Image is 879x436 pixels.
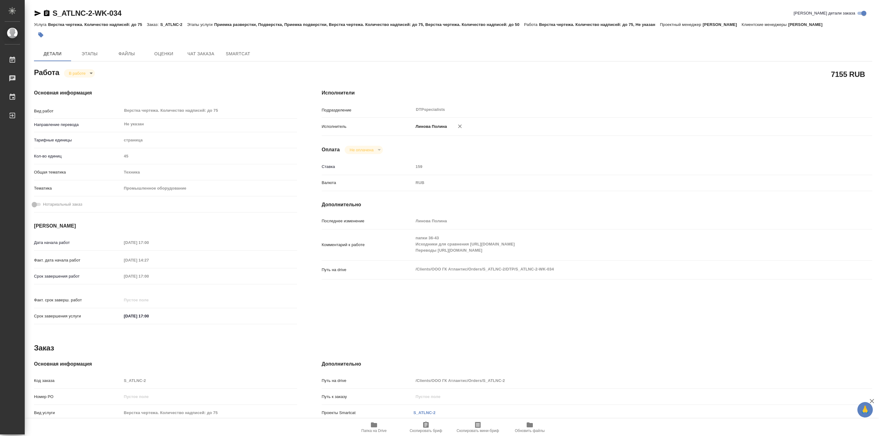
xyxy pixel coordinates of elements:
input: Пустое поле [414,376,826,385]
p: Услуга [34,22,48,27]
input: Пустое поле [414,162,826,171]
p: Этапы услуги [187,22,214,27]
input: Пустое поле [122,376,297,385]
span: Детали [38,50,67,58]
input: Пустое поле [122,238,176,247]
button: Добавить тэг [34,28,48,42]
p: Проекты Smartcat [322,410,414,416]
p: Верстка чертежа. Количество надписей: до 75 [48,22,147,27]
p: Путь на drive [322,267,414,273]
p: Направление перевода [34,122,122,128]
span: SmartCat [223,50,253,58]
input: ✎ Введи что-нибудь [122,312,176,321]
textarea: /Clients/ООО ГК Атлантис/Orders/S_ATLNC-2/DTP/S_ATLNC-2-WK-034 [414,264,826,275]
span: 🙏 [860,403,870,416]
p: S_ATLNC-2 [160,22,187,27]
button: 🙏 [857,402,873,417]
input: Пустое поле [414,216,826,225]
input: Пустое поле [122,152,297,161]
button: Удалить исполнителя [453,119,467,133]
p: Проектный менеджер [660,22,703,27]
p: Дата начала работ [34,240,122,246]
p: Кол-во единиц [34,153,122,159]
p: Валюта [322,180,414,186]
h2: Заказ [34,343,54,353]
div: Техника [122,167,297,178]
span: [PERSON_NAME] детали заказа [794,10,855,16]
p: Ставка [322,164,414,170]
input: Пустое поле [122,272,176,281]
span: Этапы [75,50,104,58]
input: Пустое поле [122,296,176,304]
p: Путь на drive [322,378,414,384]
span: Оценки [149,50,179,58]
p: Факт. срок заверш. работ [34,297,122,303]
p: Общая тематика [34,169,122,175]
div: RUB [414,178,826,188]
textarea: папки 36-43 Исходники для сравнения [URL][DOMAIN_NAME] Переводы [URL][DOMAIN_NAME] [414,233,826,256]
h4: Исполнители [322,89,872,97]
span: Папка на Drive [361,429,387,433]
p: Заказ: [147,22,160,27]
span: Скопировать мини-бриф [456,429,499,433]
p: Комментарий к работе [322,242,414,248]
h4: Основная информация [34,360,297,368]
p: [PERSON_NAME] [703,22,742,27]
p: Подразделение [322,107,414,113]
p: Код заказа [34,378,122,384]
span: Нотариальный заказ [43,201,82,208]
p: Срок завершения работ [34,273,122,279]
a: S_ATLNC-2-WK-034 [53,9,121,17]
h4: Дополнительно [322,201,872,208]
h4: Оплата [322,146,340,153]
p: [PERSON_NAME] [788,22,827,27]
h2: Работа [34,66,59,78]
input: Пустое поле [122,392,297,401]
span: Обновить файлы [515,429,545,433]
button: Папка на Drive [348,419,400,436]
button: Не оплачена [348,147,375,153]
h4: Дополнительно [322,360,872,368]
button: Скопировать мини-бриф [452,419,504,436]
p: Линова Полина [414,124,447,130]
div: страница [122,135,297,145]
input: Пустое поле [122,408,297,417]
p: Факт. дата начала работ [34,257,122,263]
p: Последнее изменение [322,218,414,224]
h2: 7155 RUB [831,69,865,79]
span: Скопировать бриф [410,429,442,433]
p: Приемка разверстки, Подверстка, Приемка подверстки, Верстка чертежа. Количество надписей: до 75, ... [214,22,524,27]
p: Путь к заказу [322,394,414,400]
h4: [PERSON_NAME] [34,222,297,230]
input: Пустое поле [414,392,826,401]
button: Скопировать ссылку [43,10,50,17]
input: Пустое поле [122,256,176,265]
span: Чат заказа [186,50,216,58]
div: В работе [345,146,383,154]
p: Работа [524,22,539,27]
button: В работе [67,71,87,76]
button: Скопировать бриф [400,419,452,436]
a: S_ATLNC-2 [414,410,436,415]
p: Клиентские менеджеры [742,22,788,27]
span: Файлы [112,50,142,58]
p: Номер РО [34,394,122,400]
h4: Основная информация [34,89,297,97]
p: Исполнитель [322,124,414,130]
p: Верстка чертежа. Количество надписей: до 75, Не указан [539,22,660,27]
p: Тарифные единицы [34,137,122,143]
div: Промышленное оборудование [122,183,297,194]
p: Вид работ [34,108,122,114]
div: В работе [64,69,95,78]
button: Скопировать ссылку для ЯМессенджера [34,10,41,17]
p: Вид услуги [34,410,122,416]
button: Обновить файлы [504,419,556,436]
p: Тематика [34,185,122,191]
p: Срок завершения услуги [34,313,122,319]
